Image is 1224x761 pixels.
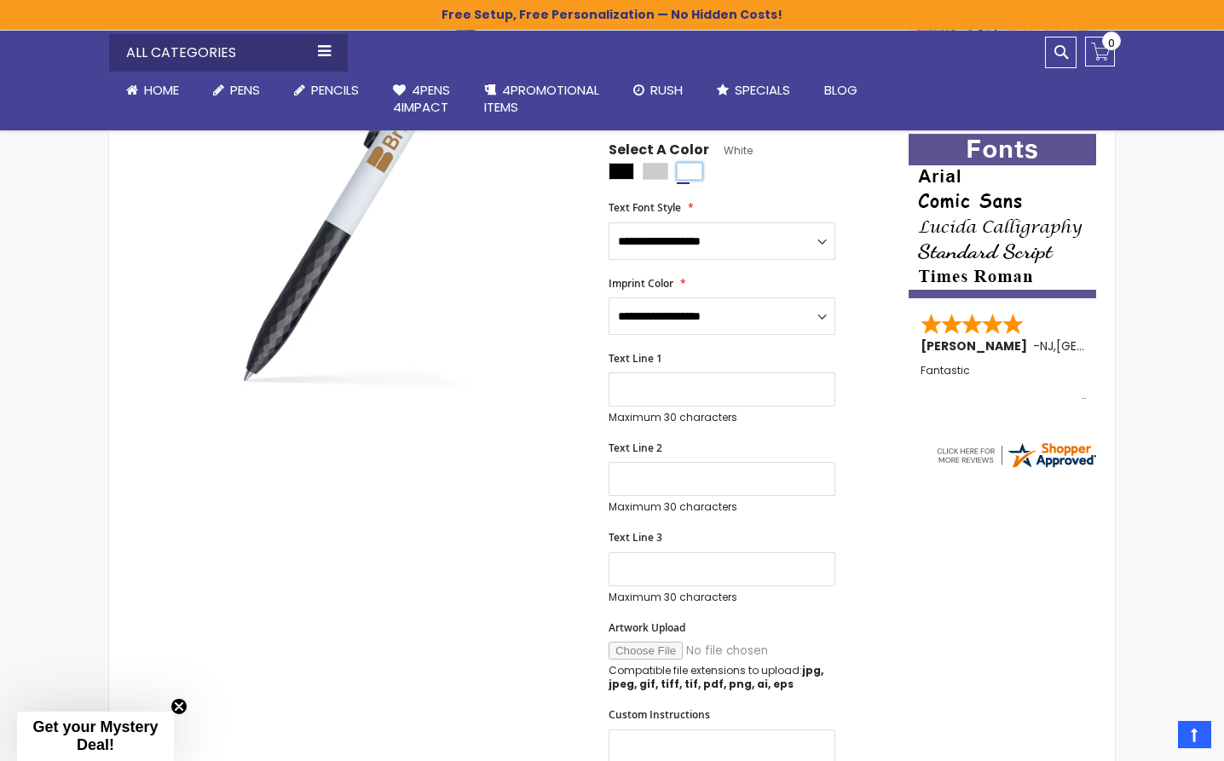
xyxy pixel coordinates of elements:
span: 0 [1108,35,1115,51]
span: Specials [735,81,790,99]
a: Specials [700,72,807,109]
span: Select A Color [609,141,709,164]
span: Imprint Color [609,276,673,291]
span: Blog [824,81,857,99]
a: 0 [1085,37,1115,66]
button: Close teaser [170,698,188,715]
a: Pens [196,72,277,109]
span: [PERSON_NAME] [921,337,1033,355]
p: Compatible file extensions to upload: [609,664,835,691]
span: Rush [650,81,683,99]
p: Maximum 30 characters [609,411,835,424]
span: Pencils [311,81,359,99]
a: Blog [807,72,875,109]
span: 4PROMOTIONAL ITEMS [484,81,599,116]
a: 4PROMOTIONALITEMS [467,72,616,127]
div: All Categories [109,34,348,72]
span: NJ [1040,337,1054,355]
span: Home [144,81,179,99]
div: Black [609,163,634,180]
img: font-personalization-examples [909,134,1096,298]
a: 4pens.com certificate URL [934,459,1098,474]
strong: jpg, jpeg, gif, tiff, tif, pdf, png, ai, eps [609,663,823,691]
span: Artwork Upload [609,620,685,635]
a: 4Pens4impact [376,72,467,127]
div: White [677,163,702,180]
span: Pens [230,81,260,99]
span: Text Line 3 [609,530,662,545]
span: Text Line 1 [609,351,662,366]
a: Pencils [277,72,376,109]
a: Home [109,72,196,109]
p: Maximum 30 characters [609,500,835,514]
div: Fantastic [921,365,1086,401]
iframe: Google Customer Reviews [1083,715,1224,761]
span: White [709,143,753,158]
span: 4Pens 4impact [393,81,450,116]
span: [GEOGRAPHIC_DATA] [1056,337,1181,355]
div: Grey Light [643,163,668,180]
span: Custom Instructions [609,707,710,722]
img: 4pens.com widget logo [934,440,1098,470]
span: Get your Mystery Deal! [32,718,158,753]
span: Text Line 2 [609,441,662,455]
div: Get your Mystery Deal!Close teaser [17,712,174,761]
a: Rush [616,72,700,109]
p: Maximum 30 characters [609,591,835,604]
span: Text Font Style [609,200,681,215]
span: - , [1033,337,1181,355]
